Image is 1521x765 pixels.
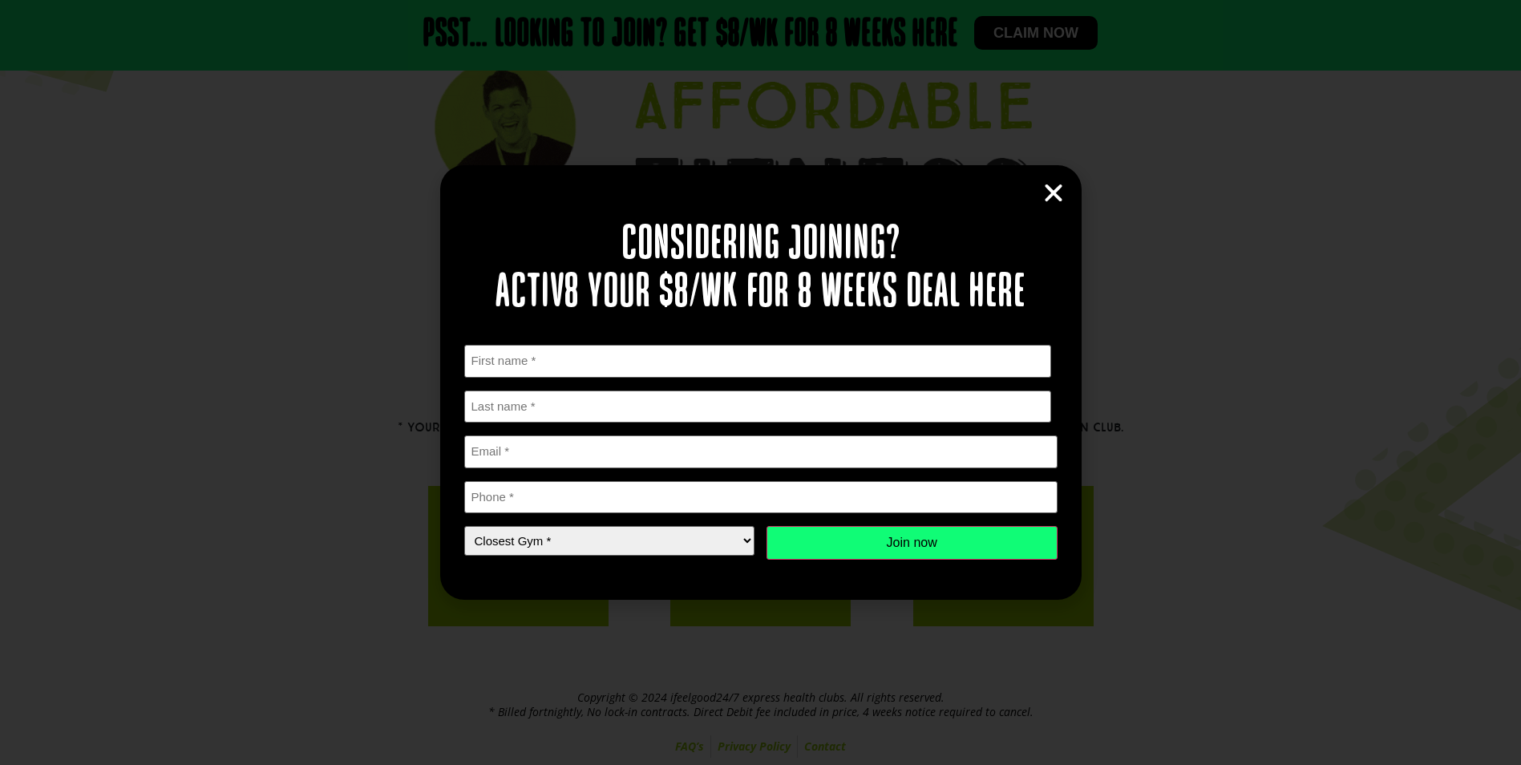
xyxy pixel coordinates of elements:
[464,481,1058,514] input: Phone *
[767,526,1058,560] input: Join now
[464,435,1058,468] input: Email *
[1042,181,1066,205] a: Close
[464,391,1052,423] input: Last name *
[464,221,1058,318] h2: Considering joining? Activ8 your $8/wk for 8 weeks deal here
[464,345,1052,378] input: First name *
